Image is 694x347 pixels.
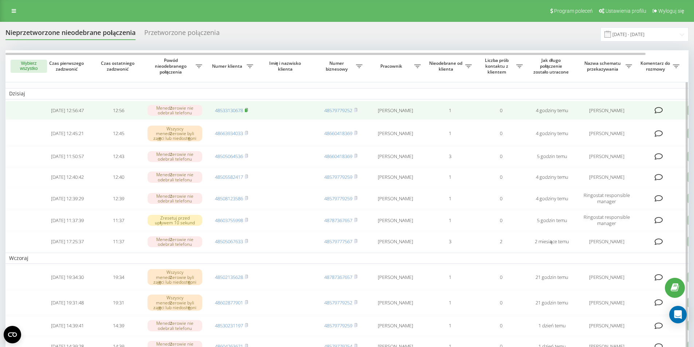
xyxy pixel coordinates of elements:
[526,316,577,335] td: 1 dzień temu
[215,322,243,329] a: 48530231197
[475,147,526,166] td: 0
[148,236,202,247] div: Menedżerowie nie odebrali telefonu
[424,210,475,230] td: 1
[658,8,684,14] span: Wyloguj się
[42,147,93,166] td: [DATE] 11:50:57
[479,58,516,75] span: Liczba prób kontaktu z klientem
[93,210,144,230] td: 11:37
[526,291,577,315] td: 21 godzin temu
[366,232,424,251] td: [PERSON_NAME]
[263,60,309,72] span: Imię i nazwisko klienta
[526,265,577,289] td: 21 godzin temu
[93,291,144,315] td: 19:31
[366,121,424,145] td: [PERSON_NAME]
[526,232,577,251] td: 2 miesiące temu
[424,167,475,187] td: 1
[42,121,93,145] td: [DATE] 12:45:21
[577,101,636,120] td: [PERSON_NAME]
[532,58,572,75] span: Jak długo połączenie zostało utracone
[475,210,526,230] td: 0
[526,188,577,209] td: 4 godziny temu
[324,107,352,114] a: 48579779252
[215,130,243,137] a: 48663934033
[93,101,144,120] td: 12:56
[144,29,220,40] div: Przetworzone połączenia
[5,29,136,40] div: Nieprzetworzone nieodebrane połączenia
[319,60,356,72] span: Numer biznesowy
[93,232,144,251] td: 11:37
[148,58,196,75] span: Powód nieodebranego połączenia
[475,291,526,315] td: 0
[475,232,526,251] td: 2
[42,232,93,251] td: [DATE] 17:25:37
[526,167,577,187] td: 4 godziny temu
[526,121,577,145] td: 4 godziny temu
[424,316,475,335] td: 1
[93,316,144,335] td: 14:39
[366,188,424,209] td: [PERSON_NAME]
[148,269,202,285] div: Wszyscy menedżerowie byli zajęci lub niedostępni
[324,130,352,137] a: 48660418369
[148,105,202,116] div: Menedżerowie nie odebrali telefonu
[148,320,202,331] div: Menedżerowie nie odebrali telefonu
[93,147,144,166] td: 12:43
[424,188,475,209] td: 1
[669,306,687,323] div: Open Intercom Messenger
[366,147,424,166] td: [PERSON_NAME]
[577,210,636,230] td: Ringostat responsible manager
[577,121,636,145] td: [PERSON_NAME]
[324,195,352,202] a: 48579779259
[148,295,202,311] div: Wszyscy menedżerowie byli zajęci lub niedostępni
[475,188,526,209] td: 0
[366,316,424,335] td: [PERSON_NAME]
[577,147,636,166] td: [PERSON_NAME]
[475,121,526,145] td: 0
[148,151,202,162] div: Menedżerowie nie odebrali telefonu
[4,326,21,343] button: Open CMP widget
[577,232,636,251] td: [PERSON_NAME]
[93,265,144,289] td: 19:34
[215,238,243,245] a: 48505067633
[215,153,243,159] a: 48505064536
[148,126,202,142] div: Wszyscy menedżerowie byli zajęci lub niedostępni
[42,291,93,315] td: [DATE] 19:31:48
[639,60,673,72] span: Komentarz do rozmowy
[324,174,352,180] a: 48579779259
[581,60,626,72] span: Nazwa schematu przekazywania
[324,153,352,159] a: 48660418369
[370,63,414,69] span: Pracownik
[424,265,475,289] td: 1
[554,8,593,14] span: Program poleceń
[424,121,475,145] td: 1
[42,188,93,209] td: [DATE] 12:39:29
[148,171,202,182] div: Menedżerowie nie odebrali telefonu
[366,291,424,315] td: [PERSON_NAME]
[42,167,93,187] td: [DATE] 12:40:42
[93,188,144,209] td: 12:39
[475,167,526,187] td: 0
[42,210,93,230] td: [DATE] 11:37:39
[366,167,424,187] td: [PERSON_NAME]
[526,101,577,120] td: 4 godziny temu
[424,291,475,315] td: 1
[475,265,526,289] td: 0
[475,101,526,120] td: 0
[93,167,144,187] td: 12:40
[475,316,526,335] td: 0
[366,210,424,230] td: [PERSON_NAME]
[424,101,475,120] td: 1
[424,232,475,251] td: 3
[42,316,93,335] td: [DATE] 14:39:41
[605,8,646,14] span: Ustawienia profilu
[148,215,202,226] div: Zresetuj przed upływem 10 sekund
[215,174,243,180] a: 48505582417
[215,217,243,224] a: 48603755998
[215,195,243,202] a: 48508123586
[215,274,243,280] a: 48502135628
[428,60,465,72] span: Nieodebrane od klienta
[215,299,243,306] a: 48602877901
[215,107,243,114] a: 48533130678
[577,188,636,209] td: Ringostat responsible manager
[577,167,636,187] td: [PERSON_NAME]
[99,60,138,72] span: Czas ostatniego zadzwonić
